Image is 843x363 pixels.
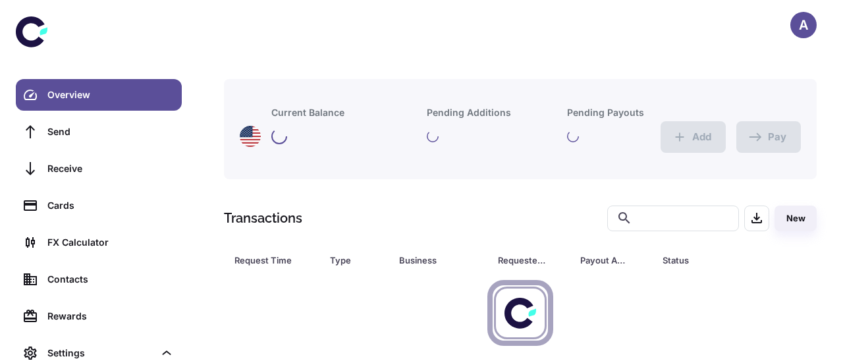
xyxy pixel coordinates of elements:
a: Contacts [16,264,182,295]
div: Overview [47,88,174,102]
div: Status [663,251,745,269]
h6: Current Balance [271,105,344,120]
a: Receive [16,153,182,184]
a: Overview [16,79,182,111]
span: Status [663,251,762,269]
div: Rewards [47,309,174,323]
div: Type [330,251,366,269]
span: Payout Amount [580,251,647,269]
div: Cards [47,198,174,213]
div: Requested Amount [498,251,547,269]
div: Settings [47,346,154,360]
button: A [790,12,817,38]
div: Payout Amount [580,251,630,269]
div: Send [47,125,174,139]
a: Send [16,116,182,148]
a: Cards [16,190,182,221]
a: FX Calculator [16,227,182,258]
h6: Pending Additions [427,105,511,120]
span: Requested Amount [498,251,564,269]
h1: Transactions [224,208,302,228]
div: Receive [47,161,174,176]
div: Request Time [234,251,297,269]
button: New [775,206,817,231]
span: Request Time [234,251,314,269]
div: FX Calculator [47,235,174,250]
span: Type [330,251,383,269]
a: Rewards [16,300,182,332]
div: Contacts [47,272,174,287]
h6: Pending Payouts [567,105,644,120]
